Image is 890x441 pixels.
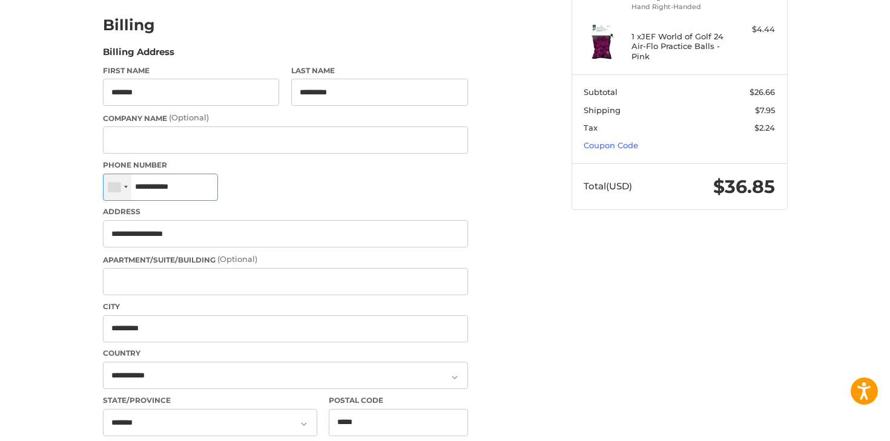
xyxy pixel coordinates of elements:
span: $7.95 [755,105,775,115]
div: $4.44 [727,24,775,36]
small: (Optional) [169,113,209,122]
span: $26.66 [750,87,775,97]
h2: Billing [103,16,174,34]
label: Address [103,206,468,217]
span: Tax [584,123,598,132]
legend: Billing Address [103,45,174,65]
small: (Optional) [217,254,257,264]
label: First Name [103,65,280,76]
label: Apartment/Suite/Building [103,253,468,266]
span: Total (USD) [584,180,632,192]
label: Last Name [291,65,468,76]
span: Subtotal [584,87,618,97]
label: State/Province [103,395,317,406]
span: $36.85 [713,175,775,198]
span: Shipping [584,105,621,115]
label: Postal Code [329,395,468,406]
a: Coupon Code [584,140,638,150]
iframe: Google Customer Reviews [790,408,890,441]
h4: 1 x JEF World of Golf 24 Air-Flo Practice Balls - Pink [631,31,724,61]
label: City [103,301,468,312]
li: Hand Right-Handed [631,2,724,12]
label: Country [103,348,468,359]
span: $2.24 [754,123,775,132]
label: Phone Number [103,160,468,171]
label: Company Name [103,112,468,124]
